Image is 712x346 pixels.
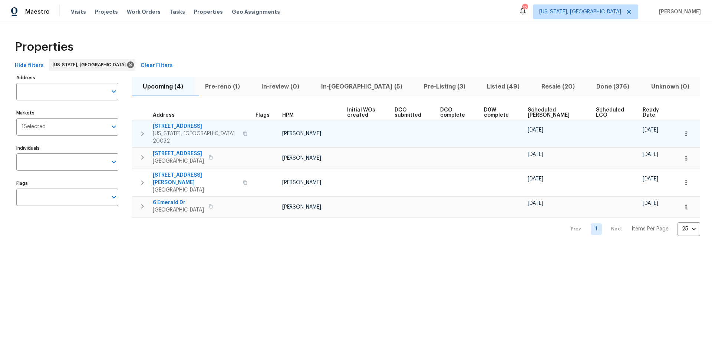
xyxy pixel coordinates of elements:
span: Projects [95,8,118,16]
span: [PERSON_NAME] [282,156,321,161]
span: [PERSON_NAME] [656,8,701,16]
span: Ready Date [643,107,665,118]
span: Initial WOs created [347,107,382,118]
label: Flags [16,181,118,186]
button: Open [109,157,119,167]
span: [DATE] [528,176,543,182]
span: [PERSON_NAME] [282,204,321,210]
span: [DATE] [643,127,658,133]
button: Open [109,122,119,132]
span: Properties [194,8,223,16]
span: DCO submitted [395,107,428,118]
label: Individuals [16,146,118,150]
span: [PERSON_NAME] [282,180,321,185]
span: D0W complete [484,107,515,118]
label: Address [16,76,118,80]
span: [GEOGRAPHIC_DATA] [153,186,238,194]
label: Markets [16,111,118,115]
span: [DATE] [528,201,543,206]
span: Listed (49) [481,81,526,92]
span: [US_STATE], [GEOGRAPHIC_DATA] [539,8,621,16]
span: Upcoming (4) [136,81,189,92]
div: 12 [522,4,527,12]
span: Pre-reno (1) [198,81,246,92]
span: Resale (20) [535,81,581,92]
span: [US_STATE], [GEOGRAPHIC_DATA] [53,61,129,69]
nav: Pagination Navigation [564,222,700,236]
span: HPM [282,113,294,118]
span: Address [153,113,175,118]
span: In-[GEOGRAPHIC_DATA] (5) [314,81,408,92]
span: [DATE] [528,152,543,157]
span: [DATE] [528,127,543,133]
span: Maestro [25,8,50,16]
span: Clear Filters [141,61,173,70]
span: [STREET_ADDRESS][PERSON_NAME] [153,172,238,186]
span: [STREET_ADDRESS] [153,150,204,157]
a: Goto page 1 [591,223,602,235]
button: Clear Filters [138,59,176,73]
span: Scheduled LCO [596,107,630,118]
div: [US_STATE], [GEOGRAPHIC_DATA] [49,59,135,71]
span: [DATE] [643,176,658,182]
button: Open [109,192,119,202]
span: Geo Assignments [232,8,280,16]
span: [DATE] [643,201,658,206]
span: Properties [15,43,73,51]
button: Hide filters [12,59,47,73]
span: [DATE] [643,152,658,157]
span: [US_STATE], [GEOGRAPHIC_DATA] 20032 [153,130,238,145]
span: Flags [256,113,270,118]
button: Open [109,86,119,97]
span: [STREET_ADDRESS] [153,123,238,130]
span: 6 Emerald Dr [153,199,204,206]
span: DCO complete [440,107,471,118]
span: Done (376) [590,81,636,92]
span: Scheduled [PERSON_NAME] [528,107,583,118]
span: [PERSON_NAME] [282,131,321,136]
span: Tasks [169,9,185,14]
span: 1 Selected [22,124,46,130]
div: 25 [678,219,700,239]
span: [GEOGRAPHIC_DATA] [153,157,204,165]
span: Work Orders [127,8,161,16]
span: Unknown (0) [645,81,696,92]
span: Pre-Listing (3) [418,81,472,92]
span: Visits [71,8,86,16]
span: [GEOGRAPHIC_DATA] [153,206,204,214]
p: Items Per Page [632,225,669,233]
span: In-review (0) [255,81,306,92]
span: Hide filters [15,61,44,70]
